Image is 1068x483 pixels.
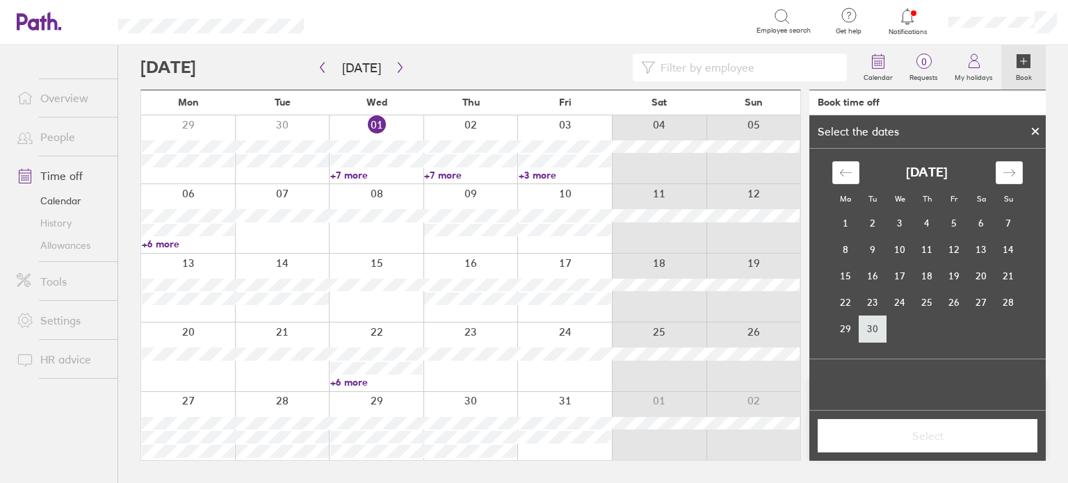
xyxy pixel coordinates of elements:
small: We [895,194,905,204]
a: Notifications [885,7,930,36]
a: Time off [6,162,118,190]
td: Monday, September 8, 2025 [832,236,859,263]
small: Mo [840,194,851,204]
a: +6 more [142,238,234,250]
td: Wednesday, September 10, 2025 [887,236,914,263]
td: Thursday, September 18, 2025 [914,263,941,289]
td: Friday, September 19, 2025 [941,263,968,289]
div: Move backward to switch to the previous month. [832,161,859,184]
span: Get help [826,27,871,35]
a: Calendar [6,190,118,212]
label: Calendar [855,69,901,82]
a: Overview [6,84,118,112]
td: Friday, September 26, 2025 [941,289,968,316]
td: Tuesday, September 2, 2025 [859,210,887,236]
label: Requests [901,69,946,82]
label: Book [1008,69,1040,82]
strong: [DATE] [906,165,948,180]
a: Calendar [855,45,901,90]
a: Allowances [6,234,118,256]
td: Tuesday, September 23, 2025 [859,289,887,316]
a: People [6,123,118,151]
label: My holidays [946,69,1001,82]
a: +7 more [330,169,423,181]
td: Monday, September 29, 2025 [832,316,859,342]
td: Monday, September 15, 2025 [832,263,859,289]
td: Thursday, September 4, 2025 [914,210,941,236]
small: Su [1004,194,1013,204]
td: Tuesday, September 30, 2025 [859,316,887,342]
td: Saturday, September 27, 2025 [968,289,995,316]
td: Sunday, September 7, 2025 [995,210,1022,236]
span: Select [827,429,1028,442]
td: Saturday, September 13, 2025 [968,236,995,263]
a: HR advice [6,345,118,373]
td: Friday, September 12, 2025 [941,236,968,263]
a: My holidays [946,45,1001,90]
td: Saturday, September 20, 2025 [968,263,995,289]
div: Search [341,15,377,27]
span: Thu [462,97,480,108]
small: Th [923,194,932,204]
td: Tuesday, September 9, 2025 [859,236,887,263]
span: Tue [275,97,291,108]
span: Notifications [885,28,930,36]
td: Tuesday, September 16, 2025 [859,263,887,289]
td: Monday, September 1, 2025 [832,210,859,236]
td: Wednesday, September 24, 2025 [887,289,914,316]
a: 0Requests [901,45,946,90]
div: Select the dates [809,125,907,138]
a: Settings [6,306,118,334]
span: Employee search [756,26,811,35]
td: Sunday, September 21, 2025 [995,263,1022,289]
div: Book time off [818,97,880,108]
span: Sat [652,97,667,108]
a: +6 more [330,376,423,388]
a: +7 more [424,169,517,181]
td: Sunday, September 14, 2025 [995,236,1022,263]
td: Thursday, September 25, 2025 [914,289,941,316]
div: Move forward to switch to the next month. [996,161,1023,184]
td: Monday, September 22, 2025 [832,289,859,316]
td: Thursday, September 11, 2025 [914,236,941,263]
a: Tools [6,268,118,295]
span: Wed [366,97,387,108]
span: Mon [178,97,199,108]
input: Filter by employee [655,54,839,81]
a: History [6,212,118,234]
td: Wednesday, September 3, 2025 [887,210,914,236]
small: Fr [950,194,957,204]
button: [DATE] [331,56,392,79]
td: Sunday, September 28, 2025 [995,289,1022,316]
span: Fri [559,97,572,108]
td: Friday, September 5, 2025 [941,210,968,236]
a: +3 more [519,169,611,181]
span: Sun [745,97,763,108]
small: Tu [868,194,877,204]
button: Select [818,419,1037,452]
div: Calendar [817,149,1038,359]
td: Wednesday, September 17, 2025 [887,263,914,289]
small: Sa [977,194,986,204]
td: Saturday, September 6, 2025 [968,210,995,236]
a: Book [1001,45,1046,90]
span: 0 [901,56,946,67]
